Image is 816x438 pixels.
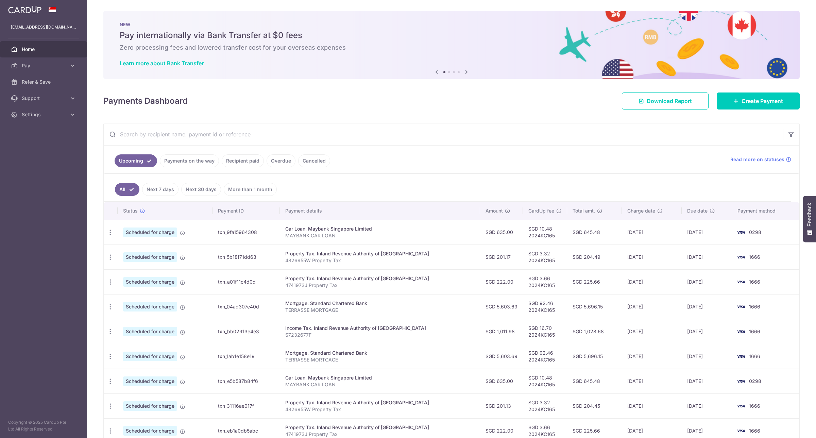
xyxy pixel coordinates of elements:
[682,393,732,418] td: [DATE]
[8,5,41,14] img: CardUp
[682,269,732,294] td: [DATE]
[181,183,221,196] a: Next 30 days
[213,319,280,344] td: txn_bb02913e4e3
[622,369,682,393] td: [DATE]
[734,278,748,286] img: Bank Card
[285,250,475,257] div: Property Tax. Inland Revenue Authority of [GEOGRAPHIC_DATA]
[115,183,139,196] a: All
[734,377,748,385] img: Bank Card
[213,220,280,245] td: txn_9fa15964308
[213,393,280,418] td: txn_31116ae017f
[22,111,67,118] span: Settings
[523,294,567,319] td: SGD 92.46 2024KC165
[123,228,177,237] span: Scheduled for charge
[567,369,622,393] td: SGD 645.48
[123,401,177,411] span: Scheduled for charge
[480,220,523,245] td: SGD 635.00
[160,154,219,167] a: Payments on the way
[285,424,475,431] div: Property Tax. Inland Revenue Authority of [GEOGRAPHIC_DATA]
[622,294,682,319] td: [DATE]
[732,202,799,220] th: Payment method
[682,220,732,245] td: [DATE]
[224,183,277,196] a: More than 1 month
[749,353,760,359] span: 1666
[523,344,567,369] td: SGD 92.46 2024KC165
[120,30,783,41] h5: Pay internationally via Bank Transfer at $0 fees
[806,203,813,226] span: Feedback
[749,403,760,409] span: 1666
[682,369,732,393] td: [DATE]
[104,123,783,145] input: Search by recipient name, payment id or reference
[627,207,655,214] span: Charge date
[280,202,480,220] th: Payment details
[298,154,330,167] a: Cancelled
[734,327,748,336] img: Bank Card
[734,402,748,410] img: Bank Card
[682,344,732,369] td: [DATE]
[734,352,748,360] img: Bank Card
[567,344,622,369] td: SGD 5,696.15
[734,228,748,236] img: Bank Card
[730,156,784,163] span: Read more on statuses
[480,369,523,393] td: SGD 635.00
[567,294,622,319] td: SGD 5,696.15
[213,245,280,269] td: txn_5b18f71dd63
[115,154,157,167] a: Upcoming
[523,269,567,294] td: SGD 3.66 2024KC165
[567,245,622,269] td: SGD 204.49
[567,269,622,294] td: SGD 225.66
[103,95,188,107] h4: Payments Dashboard
[285,282,475,289] p: 4741973J Property Tax
[622,393,682,418] td: [DATE]
[749,328,760,334] span: 1666
[749,378,761,384] span: 0298
[285,406,475,413] p: 4826955W Property Tax
[523,220,567,245] td: SGD 10.48 2024KC165
[123,352,177,361] span: Scheduled for charge
[687,207,708,214] span: Due date
[622,344,682,369] td: [DATE]
[682,245,732,269] td: [DATE]
[123,207,138,214] span: Status
[622,220,682,245] td: [DATE]
[480,294,523,319] td: SGD 5,603.69
[123,376,177,386] span: Scheduled for charge
[567,319,622,344] td: SGD 1,028.68
[213,294,280,319] td: txn_04ad307e40d
[480,393,523,418] td: SGD 201.13
[523,393,567,418] td: SGD 3.32 2024KC165
[213,344,280,369] td: txn_1ab1e158e19
[523,369,567,393] td: SGD 10.48 2024KC165
[285,381,475,388] p: MAYBANK CAR LOAN
[573,207,595,214] span: Total amt.
[682,319,732,344] td: [DATE]
[285,232,475,239] p: MAYBANK CAR LOAN
[11,24,76,31] p: [EMAIL_ADDRESS][DOMAIN_NAME]
[567,220,622,245] td: SGD 645.48
[480,344,523,369] td: SGD 5,603.69
[749,428,760,434] span: 1666
[222,154,264,167] a: Recipient paid
[285,325,475,332] div: Income Tax. Inland Revenue Authority of [GEOGRAPHIC_DATA]
[480,269,523,294] td: SGD 222.00
[285,399,475,406] div: Property Tax. Inland Revenue Authority of [GEOGRAPHIC_DATA]
[22,46,67,53] span: Home
[285,300,475,307] div: Mortgage. Standard Chartered Bank
[734,427,748,435] img: Bank Card
[123,252,177,262] span: Scheduled for charge
[267,154,295,167] a: Overdue
[567,393,622,418] td: SGD 204.45
[749,279,760,285] span: 1666
[734,253,748,261] img: Bank Card
[22,79,67,85] span: Refer & Save
[285,350,475,356] div: Mortgage. Standard Chartered Bank
[213,269,280,294] td: txn_a01f11c4d0d
[285,356,475,363] p: TERRASSE MORTGAGE
[285,431,475,438] p: 4741973J Property Tax
[622,269,682,294] td: [DATE]
[622,245,682,269] td: [DATE]
[486,207,503,214] span: Amount
[120,22,783,27] p: NEW
[285,275,475,282] div: Property Tax. Inland Revenue Authority of [GEOGRAPHIC_DATA]
[123,426,177,436] span: Scheduled for charge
